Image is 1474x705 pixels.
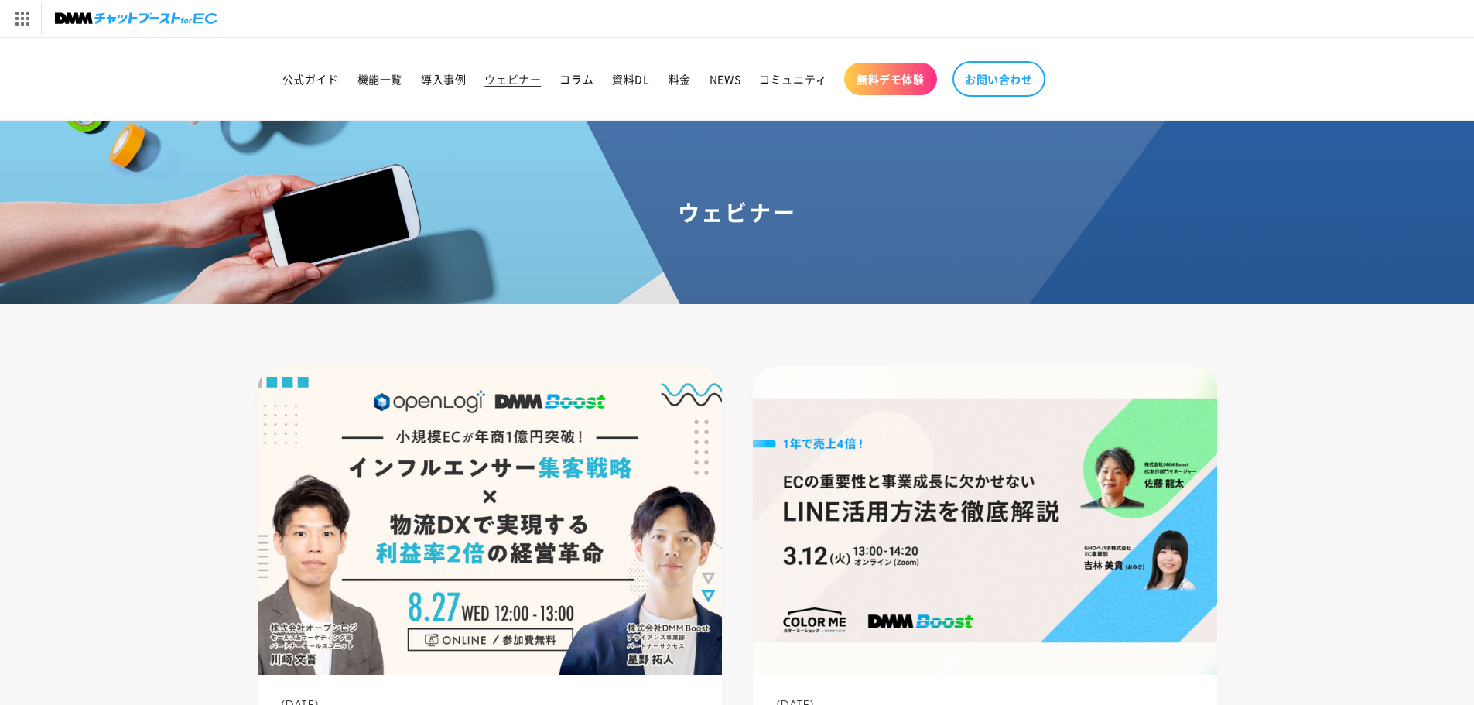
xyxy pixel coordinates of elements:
[258,366,722,676] img: 「⼩規模ECが年商1億円突破！インフルエンサー集客戦略×物流DXで実現する利益率2倍の経営⾰命」
[559,72,593,86] span: コラム
[612,72,649,86] span: 資料DL
[750,63,836,95] a: コミュニティ
[753,366,1217,676] img: 1年で売上4倍！事業成長に欠かせないLINE活用方法を徹底解説
[710,72,740,86] span: NEWS
[700,63,750,95] a: NEWS
[19,198,1455,226] h1: ウェビナー
[759,72,827,86] span: コミュニティ
[965,72,1033,86] span: お問い合わせ
[348,63,412,95] a: 機能一覧
[475,63,550,95] a: ウェビナー
[857,72,925,86] span: 無料デモ体験
[412,63,475,95] a: 導入事例
[2,2,41,35] img: サービス
[669,72,691,86] span: 料金
[55,8,217,29] img: チャットブーストforEC
[357,72,402,86] span: 機能一覧
[952,61,1045,97] a: お問い合わせ
[550,63,603,95] a: コラム
[603,63,658,95] a: 資料DL
[282,72,339,86] span: 公式ガイド
[659,63,700,95] a: 料金
[844,63,937,95] a: 無料デモ体験
[273,63,348,95] a: 公式ガイド
[484,72,541,86] span: ウェビナー
[421,72,466,86] span: 導入事例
